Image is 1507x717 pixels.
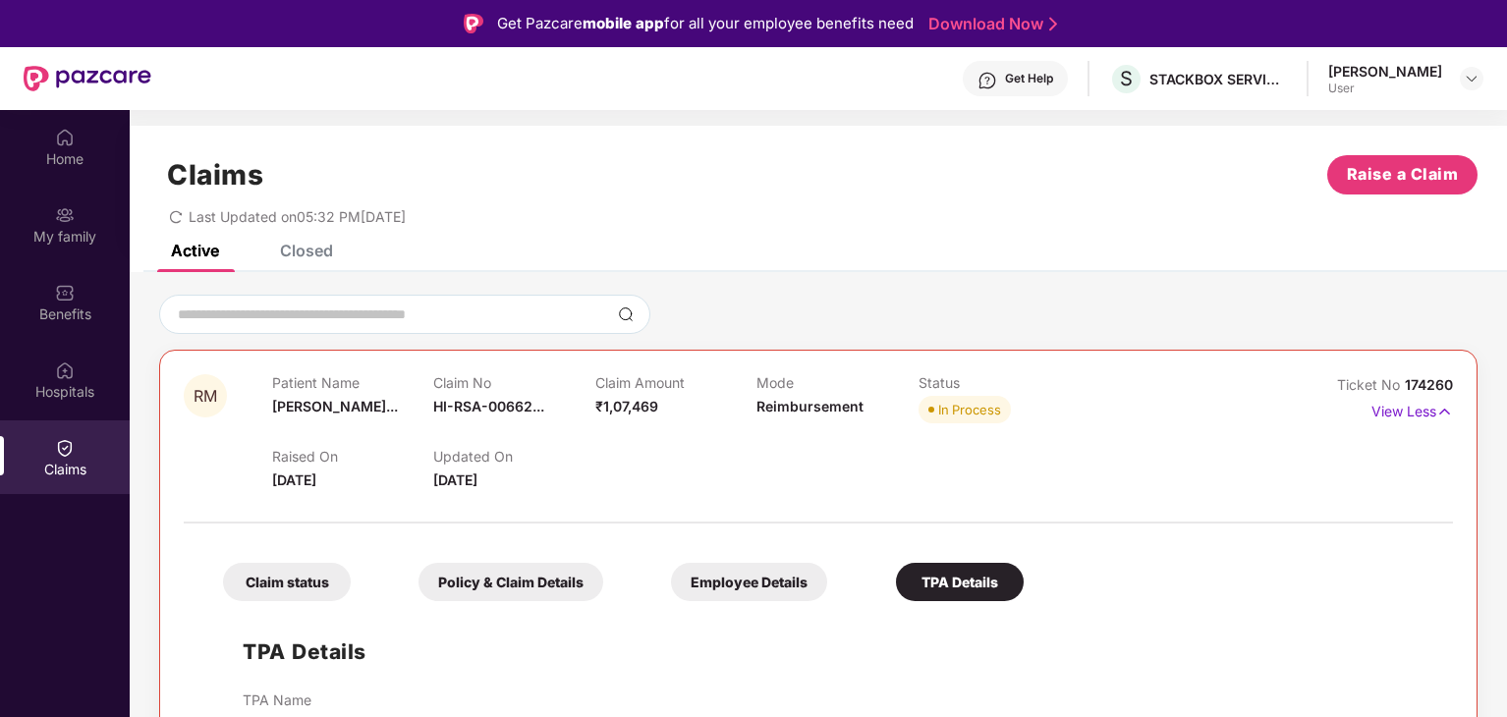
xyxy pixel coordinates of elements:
[280,241,333,260] div: Closed
[1464,71,1479,86] img: svg+xml;base64,PHN2ZyBpZD0iRHJvcGRvd24tMzJ4MzIiIHhtbG5zPSJodHRwOi8vd3d3LnczLm9yZy8yMDAwL3N2ZyIgd2...
[55,283,75,303] img: svg+xml;base64,PHN2ZyBpZD0iQmVuZWZpdHMiIHhtbG5zPSJodHRwOi8vd3d3LnczLm9yZy8yMDAwL3N2ZyIgd2lkdGg9Ij...
[618,306,634,322] img: svg+xml;base64,PHN2ZyBpZD0iU2VhcmNoLTMyeDMyIiB4bWxucz0iaHR0cDovL3d3dy53My5vcmcvMjAwMC9zdmciIHdpZH...
[243,691,534,708] p: TPA Name
[55,205,75,225] img: svg+xml;base64,PHN2ZyB3aWR0aD0iMjAiIGhlaWdodD0iMjAiIHZpZXdCb3g9IjAgMCAyMCAyMCIgZmlsbD0ibm9uZSIgeG...
[938,400,1001,419] div: In Process
[919,374,1080,391] p: Status
[583,14,664,32] strong: mobile app
[595,374,756,391] p: Claim Amount
[272,448,433,465] p: Raised On
[1005,71,1053,86] div: Get Help
[171,241,219,260] div: Active
[1327,155,1478,194] button: Raise a Claim
[433,374,594,391] p: Claim No
[1049,14,1057,34] img: Stroke
[194,388,217,405] span: RM
[272,398,398,414] span: [PERSON_NAME]...
[272,374,433,391] p: Patient Name
[433,448,594,465] p: Updated On
[167,158,263,192] h1: Claims
[243,635,366,668] h1: TPA Details
[1328,62,1442,81] div: [PERSON_NAME]
[169,208,183,225] span: redo
[55,438,75,458] img: svg+xml;base64,PHN2ZyBpZD0iQ2xhaW0iIHhtbG5zPSJodHRwOi8vd3d3LnczLm9yZy8yMDAwL3N2ZyIgd2lkdGg9IjIwIi...
[1347,162,1459,187] span: Raise a Claim
[497,12,914,35] div: Get Pazcare for all your employee benefits need
[419,563,603,601] div: Policy & Claim Details
[1328,81,1442,96] div: User
[595,398,658,414] span: ₹1,07,469
[24,66,151,91] img: New Pazcare Logo
[433,471,477,488] span: [DATE]
[1371,396,1453,422] p: View Less
[55,128,75,147] img: svg+xml;base64,PHN2ZyBpZD0iSG9tZSIgeG1sbnM9Imh0dHA6Ly93d3cudzMub3JnLzIwMDAvc3ZnIiB3aWR0aD0iMjAiIG...
[464,14,483,33] img: Logo
[189,208,406,225] span: Last Updated on 05:32 PM[DATE]
[977,71,997,90] img: svg+xml;base64,PHN2ZyBpZD0iSGVscC0zMngzMiIgeG1sbnM9Imh0dHA6Ly93d3cudzMub3JnLzIwMDAvc3ZnIiB3aWR0aD...
[756,374,918,391] p: Mode
[1405,376,1453,393] span: 174260
[896,563,1024,601] div: TPA Details
[671,563,827,601] div: Employee Details
[1149,70,1287,88] div: STACKBOX SERVICES PRIVATE LIMITED
[1436,401,1453,422] img: svg+xml;base64,PHN2ZyB4bWxucz0iaHR0cDovL3d3dy53My5vcmcvMjAwMC9zdmciIHdpZHRoPSIxNyIgaGVpZ2h0PSIxNy...
[272,471,316,488] span: [DATE]
[223,563,351,601] div: Claim status
[1337,376,1405,393] span: Ticket No
[1120,67,1133,90] span: S
[756,398,864,414] span: Reimbursement
[55,360,75,380] img: svg+xml;base64,PHN2ZyBpZD0iSG9zcGl0YWxzIiB4bWxucz0iaHR0cDovL3d3dy53My5vcmcvMjAwMC9zdmciIHdpZHRoPS...
[928,14,1051,34] a: Download Now
[433,398,544,414] span: HI-RSA-00662...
